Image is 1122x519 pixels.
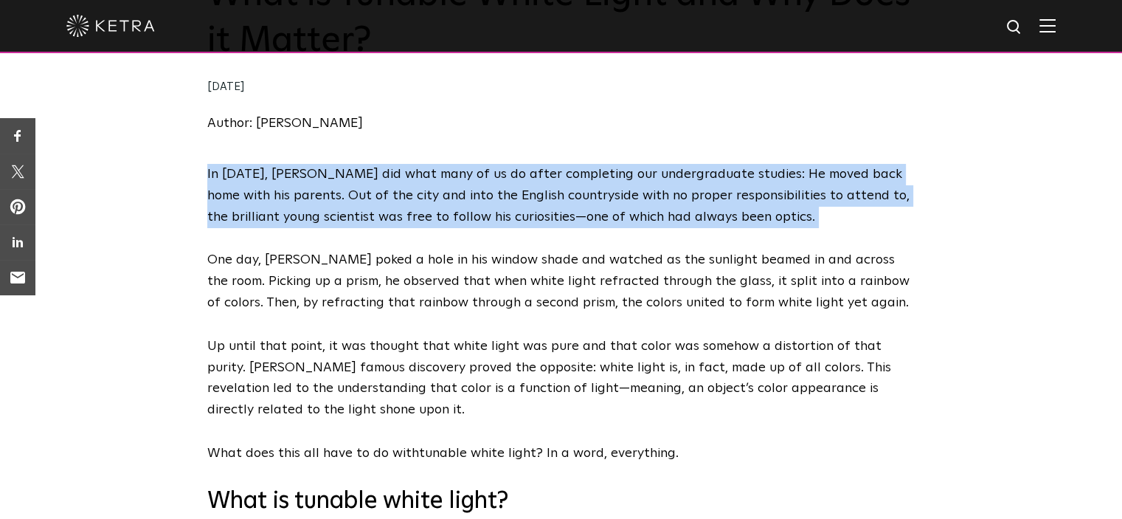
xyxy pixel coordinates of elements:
[207,487,915,518] h3: What is tunable white light?
[207,443,915,464] p: What does this all have to do with ? In a word, everything.
[419,447,536,460] span: tunable white light
[207,250,915,313] p: One day, [PERSON_NAME] poked a hole in his window shade and watched as the sunlight beamed in and...
[1005,18,1024,37] img: search icon
[66,15,155,37] img: ketra-logo-2019-white
[207,336,915,421] p: Up until that point, it was thought that white light was pure and that color was somehow a distor...
[207,117,363,130] a: Author: [PERSON_NAME]
[207,77,915,98] div: [DATE]
[1039,18,1056,32] img: Hamburger%20Nav.svg
[207,164,915,227] p: In [DATE], [PERSON_NAME] did what many of us do after completing our undergraduate studies: He mo...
